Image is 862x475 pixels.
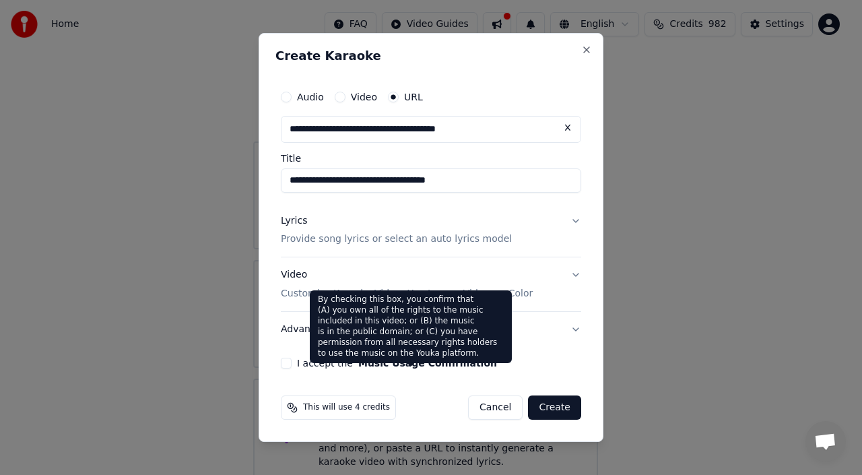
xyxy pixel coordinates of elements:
[468,395,523,420] button: Cancel
[281,154,581,163] label: Title
[351,92,377,102] label: Video
[281,233,512,247] p: Provide song lyrics or select an auto lyrics model
[528,395,581,420] button: Create
[297,358,497,368] label: I accept the
[281,269,533,301] div: Video
[281,312,581,347] button: Advanced
[275,50,587,62] h2: Create Karaoke
[303,402,390,413] span: This will use 4 credits
[404,92,423,102] label: URL
[358,358,497,368] button: I accept the
[281,258,581,312] button: VideoCustomize Karaoke Video: Use Image, Video, or Color
[310,290,512,363] div: By checking this box, you confirm that (A) you own all of the rights to the music included in thi...
[281,203,581,257] button: LyricsProvide song lyrics or select an auto lyrics model
[297,92,324,102] label: Audio
[281,287,533,300] p: Customize Karaoke Video: Use Image, Video, or Color
[281,214,307,228] div: Lyrics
